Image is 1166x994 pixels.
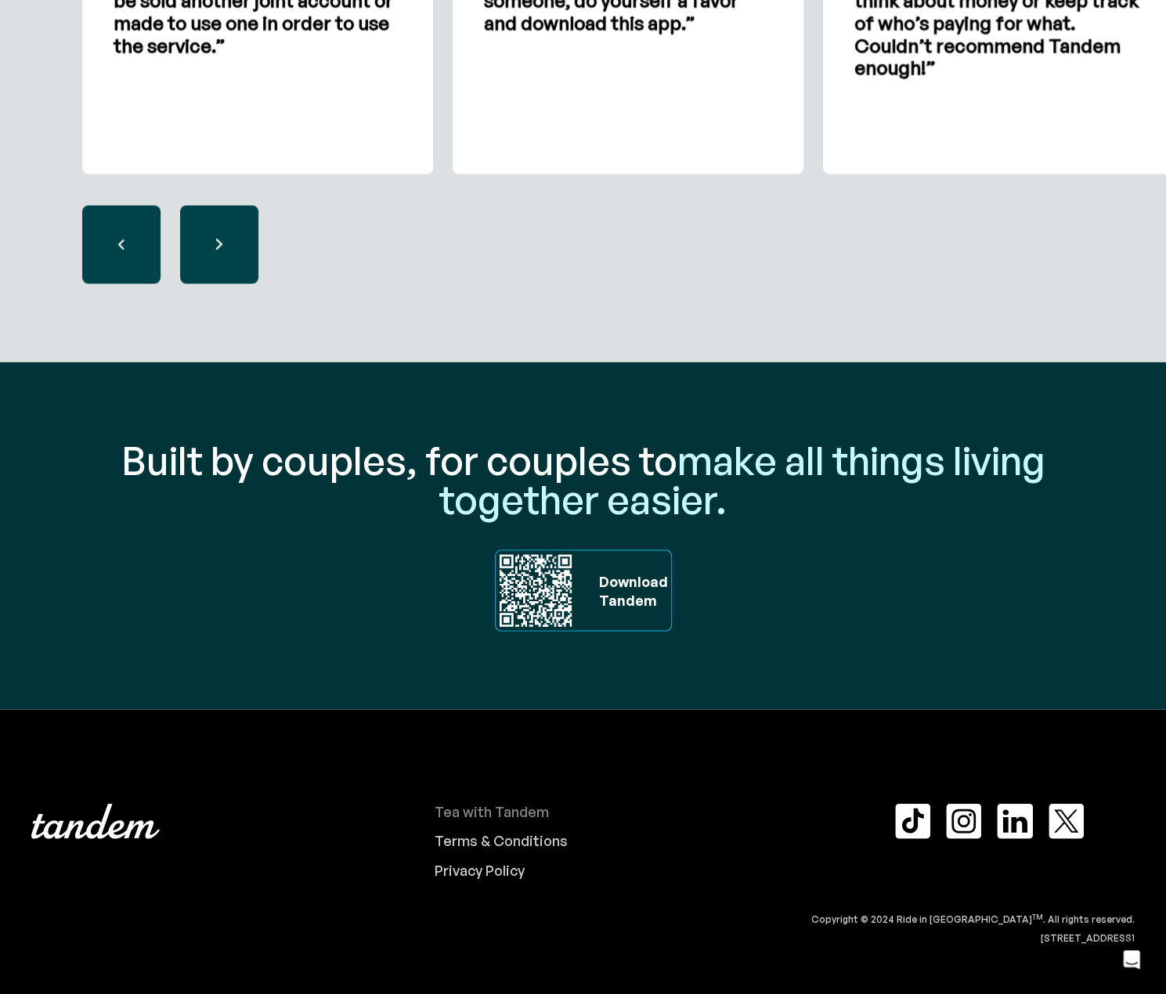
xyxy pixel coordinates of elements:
[435,803,549,820] div: Tea with Tandem
[439,434,1045,523] span: make all things living together easier.
[1032,912,1043,920] sup: TM
[180,205,258,283] div: next slide
[591,571,668,609] div: Download ‍ Tandem
[1113,941,1150,978] div: Open Intercom Messenger
[82,205,161,283] div: previous slide
[31,909,1135,947] div: Copyright © 2024 Ride in [GEOGRAPHIC_DATA] . All rights reserved. [STREET_ADDRESS]
[435,832,883,849] a: Terms & Conditions
[435,803,883,820] a: Tea with Tandem
[435,832,568,849] div: Terms & Conditions
[435,862,883,879] a: Privacy Policy
[435,862,525,879] div: Privacy Policy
